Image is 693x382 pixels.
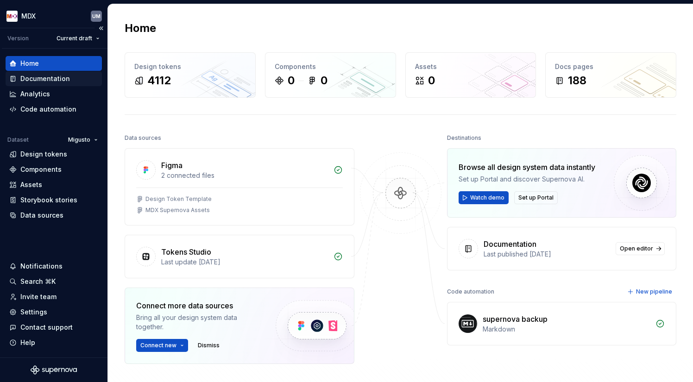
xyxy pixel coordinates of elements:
div: supernova backup [483,313,548,325]
div: Data sources [20,211,63,220]
span: Watch demo [470,194,504,201]
div: MDX Supernova Assets [145,207,210,214]
div: Version [7,35,29,42]
a: Documentation [6,71,102,86]
div: Design tokens [134,62,246,71]
a: Home [6,56,102,71]
div: Connect more data sources [136,300,260,311]
div: Contact support [20,323,73,332]
a: Design tokens4112 [125,52,256,98]
div: Markdown [483,325,650,334]
a: Components [6,162,102,177]
div: Analytics [20,89,50,99]
div: 2 connected files [161,171,328,180]
span: Current draft [57,35,92,42]
button: New pipeline [624,285,676,298]
a: Docs pages188 [545,52,676,98]
button: Connect new [136,339,188,352]
div: Browse all design system data instantly [459,162,595,173]
div: 0 [288,73,295,88]
a: Data sources [6,208,102,223]
div: Help [20,338,35,347]
div: 188 [568,73,586,88]
div: Assets [20,180,42,189]
div: Documentation [484,238,536,250]
a: Invite team [6,289,102,304]
div: 0 [428,73,435,88]
a: Storybook stories [6,193,102,207]
div: Search ⌘K [20,277,56,286]
button: Help [6,335,102,350]
button: Set up Portal [514,191,558,204]
span: Set up Portal [518,194,554,201]
div: Documentation [20,74,70,83]
div: Design tokens [20,150,67,159]
button: Dismiss [194,339,224,352]
div: 0 [321,73,328,88]
a: Tokens StudioLast update [DATE] [125,235,354,278]
button: MDXUM [2,6,106,26]
div: Invite team [20,292,57,301]
a: Figma2 connected filesDesign Token TemplateMDX Supernova Assets [125,148,354,225]
div: Tokens Studio [161,246,211,257]
div: Assets [415,62,527,71]
div: Design Token Template [145,195,212,203]
button: Notifications [6,259,102,274]
div: Storybook stories [20,195,77,205]
button: Search ⌘K [6,274,102,289]
button: Collapse sidebar [94,22,107,35]
button: Migusto [64,133,102,146]
a: Design tokens [6,147,102,162]
div: Code automation [447,285,494,298]
a: Settings [6,305,102,319]
h2: Home [125,21,156,36]
div: Set up Portal and discover Supernova AI. [459,175,595,184]
a: Assets0 [405,52,536,98]
div: Bring all your design system data together. [136,313,260,332]
img: e41497f2-3305-4231-9db9-dd4d728291db.png [6,11,18,22]
a: Code automation [6,102,102,117]
div: 4112 [147,73,171,88]
span: New pipeline [636,288,672,295]
div: Last published [DATE] [484,250,611,259]
div: Settings [20,307,47,317]
span: Dismiss [198,342,220,349]
div: Data sources [125,132,161,144]
div: Components [20,165,62,174]
a: Analytics [6,87,102,101]
div: MDX [21,12,36,21]
svg: Supernova Logo [31,365,77,375]
span: Open editor [620,245,653,252]
button: Current draft [52,32,104,45]
a: Assets [6,177,102,192]
div: Figma [161,160,183,171]
a: Open editor [616,242,665,255]
div: Components [275,62,386,71]
div: Home [20,59,39,68]
span: Connect new [140,342,176,349]
button: Watch demo [459,191,509,204]
div: Last update [DATE] [161,257,328,267]
span: Migusto [68,136,90,144]
div: Dataset [7,136,29,144]
button: Contact support [6,320,102,335]
div: Docs pages [555,62,667,71]
div: UM [92,13,101,20]
div: Code automation [20,105,76,114]
div: Notifications [20,262,63,271]
a: Components00 [265,52,396,98]
div: Destinations [447,132,481,144]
